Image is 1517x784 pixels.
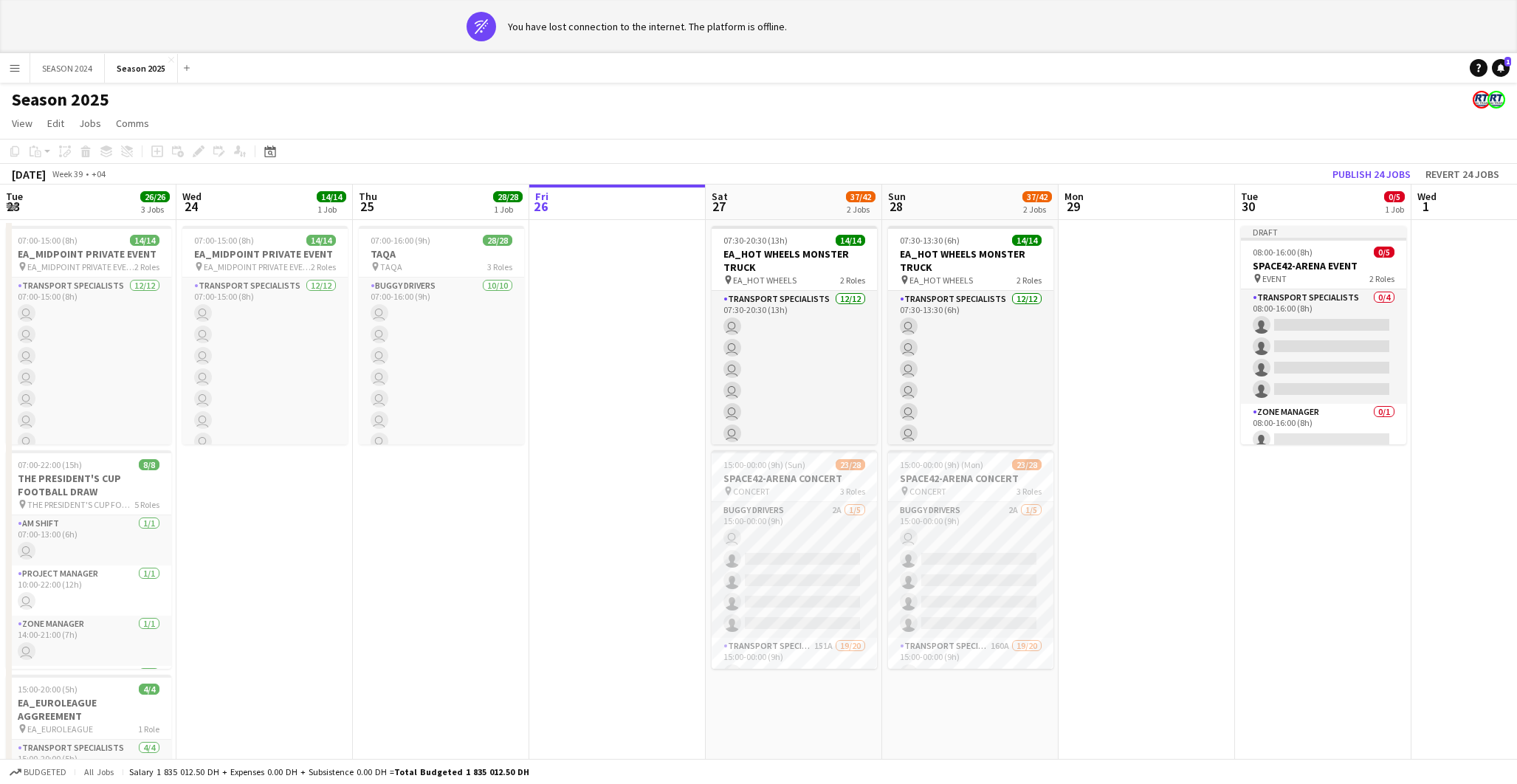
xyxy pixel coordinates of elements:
span: Thu [359,190,377,203]
span: 15:00-20:00 (5h) [18,684,78,695]
div: 07:30-20:30 (13h)14/14EA_HOT WHEELS MONSTER TRUCK EA_HOT WHEELS2 RolesTransport Specialists12/120... [712,226,877,444]
h3: THE PRESIDENT'S CUP FOOTBALL DRAW [6,472,171,498]
span: EA_HOT WHEELS [733,275,797,286]
span: View [12,117,32,130]
app-card-role: BUGGY DRIVERS2A1/515:00-00:00 (9h) [888,502,1053,638]
div: [DATE] [12,167,46,182]
h3: EA_MIDPOINT PRIVATE EVENT [182,247,348,261]
h3: EA_EUROLEAGUE AGGREEMENT [6,696,171,723]
app-job-card: 07:30-13:30 (6h)14/14EA_HOT WHEELS MONSTER TRUCK EA_HOT WHEELS2 RolesTransport Specialists12/1207... [888,226,1053,444]
div: 1 Job [317,204,345,215]
app-card-role: Project Manager1/110:00-22:00 (12h) [6,565,171,616]
span: 28/28 [493,191,523,202]
a: 1 [1492,59,1510,77]
span: 8/8 [139,459,159,470]
span: 28 [886,198,906,215]
span: 26 [533,198,548,215]
span: 37/42 [846,191,876,202]
span: 4/4 [139,684,159,695]
span: 30 [1239,198,1258,215]
span: 3 Roles [840,486,865,497]
button: Revert 24 jobs [1420,165,1505,184]
span: 23/28 [836,459,865,470]
div: 1 Job [494,204,522,215]
h3: SPACE42-ARENA CONCERT [888,472,1053,485]
app-card-role: Transport Specialists12/1207:00-15:00 (8h) [6,278,171,563]
span: 07:30-20:30 (13h) [723,235,788,246]
div: You have lost connection to the internet. The platform is offline. [508,20,787,33]
div: 2 Jobs [847,204,875,215]
div: 07:00-15:00 (8h)14/14EA_MIDPOINT PRIVATE EVENT EA_MIDPOINT PRIVATE EVENT2 RolesTransport Speciali... [6,226,171,444]
app-job-card: Draft08:00-16:00 (8h)0/5SPACE42-ARENA EVENT EVENT2 RolesTransport Specialists0/408:00-16:00 (8h) ... [1241,226,1406,444]
span: EA_HOT WHEELS [909,275,973,286]
span: Mon [1064,190,1084,203]
span: Budgeted [24,767,66,777]
button: Season 2025 [105,54,178,83]
app-card-role: Transport Specialists12/1207:00-15:00 (8h) [182,278,348,563]
span: 1 [1504,57,1511,66]
button: SEASON 2024 [30,54,105,83]
span: Edit [47,117,64,130]
span: EA_EUROLEAGUE [27,723,93,735]
span: 37/42 [1022,191,1052,202]
h3: EA_HOT WHEELS MONSTER TRUCK [712,247,877,274]
span: 0/5 [1374,247,1394,258]
span: 07:00-15:00 (8h) [18,235,78,246]
a: Jobs [73,114,107,133]
div: 2 Jobs [1023,204,1051,215]
app-job-card: 07:00-15:00 (8h)14/14EA_MIDPOINT PRIVATE EVENT EA_MIDPOINT PRIVATE EVENT2 RolesTransport Speciali... [182,226,348,444]
span: 3 Roles [487,261,512,272]
div: Draft [1241,226,1406,238]
span: 14/14 [836,235,865,246]
a: Edit [41,114,70,133]
app-card-role: Zone Manager1/114:00-21:00 (7h) [6,616,171,666]
span: TAQA [380,261,402,272]
span: EVENT [1262,273,1287,284]
span: 2 Roles [1017,275,1042,286]
a: Comms [110,114,155,133]
span: CONCERT [909,486,946,497]
span: EA_MIDPOINT PRIVATE EVENT [204,261,311,272]
h3: EA_HOT WHEELS MONSTER TRUCK [888,247,1053,274]
span: 07:30-13:30 (6h) [900,235,960,246]
a: View [6,114,38,133]
span: 23 [4,198,23,215]
span: Total Budgeted 1 835 012.50 DH [394,766,529,777]
div: 15:00-00:00 (9h) (Mon)23/28SPACE42-ARENA CONCERT CONCERT3 RolesBUGGY DRIVERS2A1/515:00-00:00 (9h)... [888,450,1053,669]
span: 15:00-00:00 (9h) (Sun) [723,459,805,470]
span: Tue [6,190,23,203]
span: 14/14 [317,191,346,202]
span: 1 [1415,198,1437,215]
div: 15:00-00:00 (9h) (Sun)23/28SPACE42-ARENA CONCERT CONCERT3 RolesBUGGY DRIVERS2A1/515:00-00:00 (9h)... [712,450,877,669]
span: 27 [709,198,728,215]
span: 2 Roles [1369,273,1394,284]
span: 5 Roles [134,499,159,510]
app-job-card: 07:00-16:00 (9h)28/28TAQA TAQA3 RolesBUGGY DRIVERS10/1007:00-16:00 (9h) [359,226,524,444]
span: Jobs [79,117,101,130]
span: 3 Roles [1017,486,1042,497]
h1: Season 2025 [12,89,109,111]
div: 3 Jobs [141,204,169,215]
span: 23/28 [1012,459,1042,470]
span: 1 Role [138,723,159,735]
span: Tue [1241,190,1258,203]
app-job-card: 07:00-22:00 (15h)8/8THE PRESIDENT'S CUP FOOTBALL DRAW THE PRESIDENT'S CUP FOOTBALL DRAW5 RolesAM ... [6,450,171,669]
app-card-role: Transport Specialists0/408:00-16:00 (8h) [1241,289,1406,404]
button: Budgeted [7,764,69,780]
span: 07:00-22:00 (15h) [18,459,82,470]
app-card-role: BUGGY DRIVERS1/1 [6,666,171,716]
app-card-role: BUGGY DRIVERS2A1/515:00-00:00 (9h) [712,502,877,638]
span: 14/14 [130,235,159,246]
h3: TAQA [359,247,524,261]
span: 14/14 [306,235,336,246]
app-card-role: AM SHIFT1/107:00-13:00 (6h) [6,515,171,565]
span: 28/28 [483,235,512,246]
h3: SPACE42-ARENA CONCERT [712,472,877,485]
span: 08:00-16:00 (8h) [1253,247,1313,258]
span: CONCERT [733,486,770,497]
span: Sat [712,190,728,203]
span: 14/14 [1012,235,1042,246]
